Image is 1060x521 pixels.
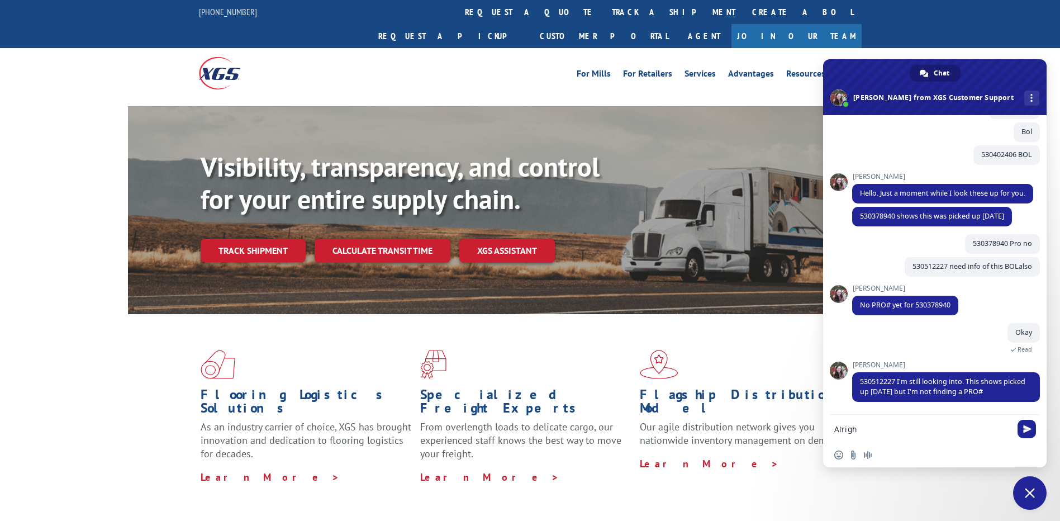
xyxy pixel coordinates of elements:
span: Our agile distribution network gives you nationwide inventory management on demand. [640,420,845,447]
a: Learn More > [201,471,340,484]
span: Insert an emoji [834,451,843,460]
span: 530378940 Pro no [973,239,1032,248]
a: Customer Portal [531,24,677,48]
span: 530402406 BOL [981,150,1032,159]
span: Read [1018,345,1032,353]
div: Close chat [1013,476,1047,510]
span: 530378940 shows this was picked up [DATE] [860,211,1004,221]
span: As an industry carrier of choice, XGS has brought innovation and dedication to flooring logistics... [201,420,411,460]
a: Resources [786,69,825,82]
a: Learn More > [420,471,559,484]
span: Chat [934,65,949,82]
span: Hello. Just a moment while I look these up for you. [860,188,1025,198]
a: Request a pickup [370,24,531,48]
a: XGS ASSISTANT [459,239,555,263]
div: More channels [1024,91,1039,106]
a: Track shipment [201,239,306,262]
span: 530512227 I'm still looking into. This shows picked up [DATE] but I'm not finding a PRO# [860,377,1025,396]
p: From overlength loads to delicate cargo, our experienced staff knows the best way to move your fr... [420,420,631,470]
a: Join Our Team [731,24,862,48]
img: xgs-icon-focused-on-flooring-red [420,350,446,379]
textarea: Compose your message... [834,424,1011,434]
span: Send [1018,420,1036,438]
span: No PRO# yet for 530378940 [860,300,950,310]
span: [PERSON_NAME] [852,285,958,292]
span: Bol [1021,127,1032,136]
div: Chat [910,65,961,82]
h1: Specialized Freight Experts [420,388,631,420]
span: Audio message [863,451,872,460]
a: Learn More > [640,457,779,470]
a: For Retailers [623,69,672,82]
a: For Mills [577,69,611,82]
a: Advantages [728,69,774,82]
span: [PERSON_NAME] [852,361,1040,369]
span: 530512227 need info of this BOLalso [912,262,1032,271]
span: Okay [1015,328,1032,337]
h1: Flagship Distribution Model [640,388,851,420]
span: [PERSON_NAME] [852,173,1033,181]
a: [PHONE_NUMBER] [199,6,257,17]
img: xgs-icon-total-supply-chain-intelligence-red [201,350,235,379]
h1: Flooring Logistics Solutions [201,388,412,420]
a: Agent [677,24,731,48]
a: Services [685,69,716,82]
a: Calculate transit time [315,239,450,263]
span: Send a file [849,451,858,460]
b: Visibility, transparency, and control for your entire supply chain. [201,149,600,216]
img: xgs-icon-flagship-distribution-model-red [640,350,678,379]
